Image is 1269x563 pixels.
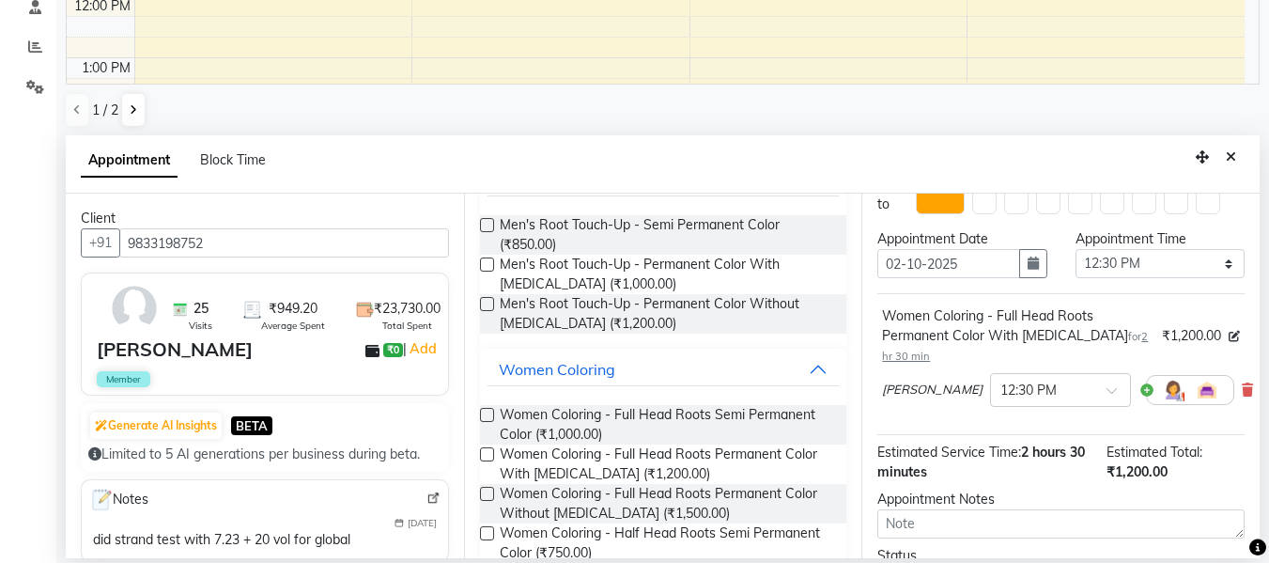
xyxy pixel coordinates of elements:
[78,58,134,78] div: 1:00 PM
[81,144,178,178] span: Appointment
[882,381,983,399] span: [PERSON_NAME]
[1229,331,1240,342] i: Edit price
[500,484,832,524] span: Women Coloring - Full Head Roots Permanent Color Without [MEDICAL_DATA] (₹1,500.00)
[1196,175,1220,214] li: 8
[877,249,1019,278] input: yyyy-mm-dd
[500,445,832,484] span: Women Coloring - Full Head Roots Permanent Color With [MEDICAL_DATA] (₹1,200.00)
[92,101,118,120] span: 1 / 2
[408,516,437,530] span: [DATE]
[1076,229,1245,249] div: Appointment Time
[877,175,908,214] div: Jump to
[1004,175,1029,214] li: 2
[231,416,272,434] span: BETA
[374,299,441,319] span: ₹23,730.00
[90,413,222,439] button: Generate AI Insights
[500,405,832,445] span: Women Coloring - Full Head Roots Semi Permanent Color (₹1,000.00)
[200,151,266,168] span: Block Time
[1107,444,1202,461] span: Estimated Total:
[877,444,1021,461] span: Estimated Service Time:
[1068,175,1092,214] li: 4
[407,337,440,360] a: Add
[1036,175,1060,214] li: 3
[972,175,997,214] li: 1
[189,319,212,333] span: Visits
[403,337,440,360] span: |
[269,299,317,319] span: ₹949.20
[88,445,441,464] div: Limited to 5 AI generations per business during beta.
[97,336,253,364] div: [PERSON_NAME]
[1107,463,1168,480] span: ₹1,200.00
[107,281,162,336] img: avatar
[500,255,832,294] span: Men's Root Touch-Up - Permanent Color With [MEDICAL_DATA] (₹1,000.00)
[500,524,832,563] span: Women Coloring - Half Head Roots Semi Permanent Color (₹750.00)
[81,228,120,258] button: +91
[93,530,350,550] div: did strand test with 7.23 + 20 vol for global
[500,294,832,334] span: Men's Root Touch-Up - Permanent Color Without [MEDICAL_DATA] (₹1,200.00)
[1162,379,1184,401] img: Hairdresser.png
[261,319,325,333] span: Average Spent
[119,228,449,258] input: Search by Name/Mobile/Email/Code
[383,343,403,358] span: ₹0
[1100,175,1124,214] li: 5
[500,215,832,255] span: Men's Root Touch-Up - Semi Permanent Color (₹850.00)
[89,488,148,512] span: Notes
[1132,175,1156,214] li: 6
[382,319,432,333] span: Total Spent
[877,229,1046,249] div: Appointment Date
[487,352,840,386] button: Women Coloring
[877,490,1245,509] div: Appointment Notes
[1164,175,1188,214] li: 7
[882,306,1154,366] div: Women Coloring - Full Head Roots Permanent Color With [MEDICAL_DATA]
[1196,379,1218,401] img: Interior.png
[1162,326,1221,346] span: ₹1,200.00
[81,209,449,228] div: Client
[1217,143,1245,172] button: Close
[499,358,615,381] div: Women Coloring
[193,299,209,319] span: 25
[97,371,150,387] span: Member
